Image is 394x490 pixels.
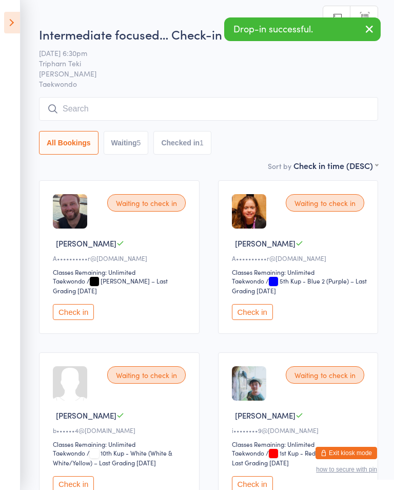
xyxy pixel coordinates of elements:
div: Check in time (DESC) [293,160,378,171]
div: Classes Remaining: Unlimited [232,440,368,448]
span: / 10th Kup - White (White & White/Yellow) – Last Grading [DATE] [53,448,172,467]
span: / 1st Kup - Red 3 (Red/Black) – Last Grading [DATE] [232,448,360,467]
button: how to secure with pin [316,466,377,473]
div: Waiting to check in [286,194,364,212]
span: Taekwondo [39,79,378,89]
span: [PERSON_NAME] [235,410,295,421]
button: Checked in1 [153,131,211,155]
div: Taekwondo [53,448,85,457]
img: image1694157684.png [53,194,87,229]
span: [DATE] 6:30pm [39,48,362,58]
div: b••••••4@[DOMAIN_NAME] [53,426,189,435]
button: Exit kiosk mode [316,447,377,459]
span: [PERSON_NAME] [39,68,362,79]
div: 5 [137,139,141,147]
div: Waiting to check in [107,366,186,384]
div: A••••••••••r@[DOMAIN_NAME] [232,254,368,262]
button: All Bookings [39,131,98,155]
span: / [PERSON_NAME] – Last Grading [DATE] [53,276,168,295]
label: Sort by [268,161,291,171]
div: Classes Remaining: Unlimited [53,268,189,276]
div: Taekwondo [53,276,85,285]
div: Classes Remaining: Unlimited [232,268,368,276]
div: Taekwondo [232,276,264,285]
button: Waiting5 [104,131,149,155]
span: [PERSON_NAME] [235,238,295,249]
div: Waiting to check in [107,194,186,212]
span: Tripharn Teki [39,58,362,68]
img: image1694157668.png [232,366,266,401]
input: Search [39,97,378,121]
div: A••••••••••r@[DOMAIN_NAME] [53,254,189,262]
div: Classes Remaining: Unlimited [53,440,189,448]
img: image1694157704.png [232,194,266,229]
span: / 5th Kup - Blue 2 (Purple) – Last Grading [DATE] [232,276,367,295]
h2: Intermediate focused… Check-in [39,26,378,43]
span: [PERSON_NAME] [56,238,116,249]
div: Taekwondo [232,448,264,457]
span: [PERSON_NAME] [56,410,116,421]
button: Check in [232,304,273,320]
div: Waiting to check in [286,366,364,384]
div: i••••••••9@[DOMAIN_NAME] [232,426,368,435]
div: 1 [200,139,204,147]
div: Drop-in successful. [224,17,381,41]
button: Check in [53,304,94,320]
